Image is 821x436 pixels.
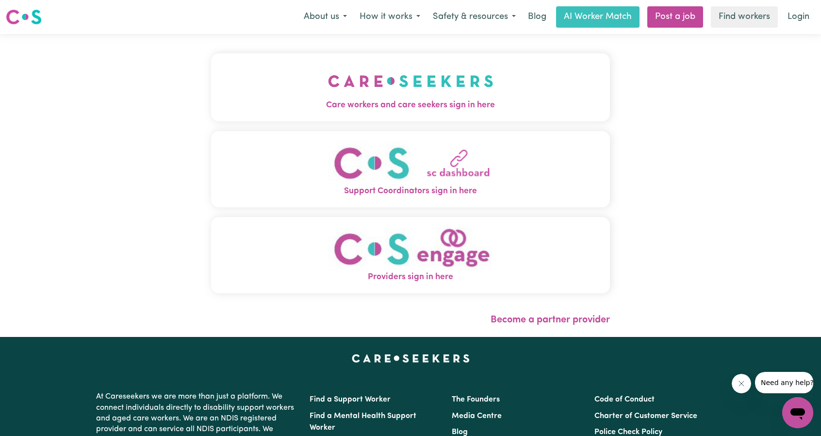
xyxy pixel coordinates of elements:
[6,7,59,15] span: Need any help?
[211,53,610,121] button: Care workers and care seekers sign in here
[310,412,416,432] a: Find a Mental Health Support Worker
[594,428,662,436] a: Police Check Policy
[594,412,697,420] a: Charter of Customer Service
[452,412,502,420] a: Media Centre
[6,6,42,28] a: Careseekers logo
[310,396,391,403] a: Find a Support Worker
[211,217,610,293] button: Providers sign in here
[491,315,610,325] a: Become a partner provider
[782,397,813,428] iframe: Button to launch messaging window
[522,6,552,28] a: Blog
[211,99,610,112] span: Care workers and care seekers sign in here
[352,354,470,362] a: Careseekers home page
[647,6,703,28] a: Post a job
[6,8,42,26] img: Careseekers logo
[755,372,813,393] iframe: Message from company
[211,131,610,207] button: Support Coordinators sign in here
[297,7,353,27] button: About us
[782,6,815,28] a: Login
[556,6,640,28] a: AI Worker Match
[353,7,427,27] button: How it works
[427,7,522,27] button: Safety & resources
[211,271,610,284] span: Providers sign in here
[732,374,751,393] iframe: Close message
[711,6,778,28] a: Find workers
[452,428,468,436] a: Blog
[211,185,610,198] span: Support Coordinators sign in here
[452,396,500,403] a: The Founders
[594,396,655,403] a: Code of Conduct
